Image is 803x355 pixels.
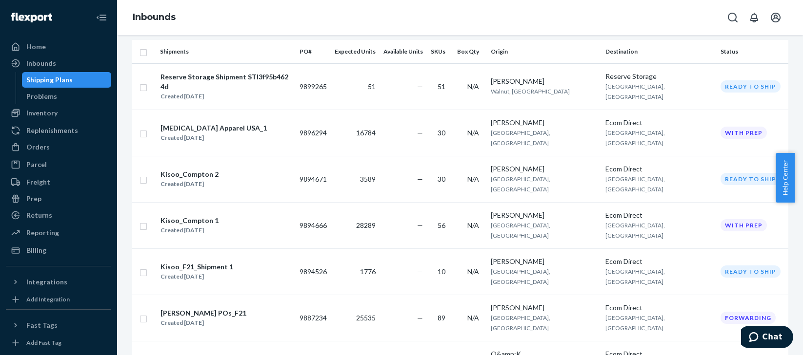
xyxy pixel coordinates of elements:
[26,277,67,287] div: Integrations
[6,123,111,138] a: Replenishments
[92,8,111,27] button: Close Navigation
[6,274,111,290] button: Integrations
[29,149,220,177] li: serve as a source of truth on all shipment data for the seller at the time at which it's generated.
[360,267,376,276] span: 1776
[438,175,445,183] span: 30
[26,338,61,347] div: Add Fast Tag
[296,295,331,341] td: 9887234
[453,40,487,63] th: Box Qty
[766,8,785,27] button: Open account menu
[487,40,602,63] th: Origin
[467,175,479,183] span: N/A
[491,314,550,332] span: [GEOGRAPHIC_DATA], [GEOGRAPHIC_DATA]
[6,318,111,333] button: Fast Tags
[26,108,58,118] div: Inventory
[605,222,665,239] span: [GEOGRAPHIC_DATA], [GEOGRAPHIC_DATA]
[161,308,246,318] div: [PERSON_NAME] POs_F21
[26,160,47,169] div: Parcel
[15,64,220,82] h2: Report Purpose
[22,72,112,88] a: Shipping Plans
[11,13,52,22] img: Flexport logo
[331,40,380,63] th: Expected Units
[6,225,111,241] a: Reporting
[26,58,56,68] div: Inbounds
[26,245,46,255] div: Billing
[417,314,423,322] span: —
[721,80,781,93] div: Ready to ship
[491,129,550,147] span: [GEOGRAPHIC_DATA], [GEOGRAPHIC_DATA]
[161,225,219,235] div: Created [DATE]
[605,118,713,128] div: Ecom Direct
[6,39,111,55] a: Home
[6,157,111,172] a: Parcel
[161,272,233,281] div: Created [DATE]
[605,175,665,193] span: [GEOGRAPHIC_DATA], [GEOGRAPHIC_DATA]
[296,156,331,202] td: 9894671
[605,83,665,100] span: [GEOGRAPHIC_DATA], [GEOGRAPHIC_DATA]
[438,82,445,91] span: 51
[133,12,176,22] a: Inbounds
[161,216,219,225] div: Kisoo_Compton 1
[721,173,781,185] div: Ready to ship
[438,129,445,137] span: 30
[776,153,795,203] button: Help Center
[602,40,717,63] th: Destination
[427,40,453,63] th: SKUs
[26,42,46,52] div: Home
[6,174,111,190] a: Freight
[161,72,291,92] div: Reserve Storage Shipment STI3f95b4624d
[721,312,776,324] div: Forwarding
[605,257,713,266] div: Ecom Direct
[368,82,376,91] span: 51
[15,191,220,208] h2: Report Description
[467,314,479,322] span: N/A
[6,105,111,121] a: Inventory
[721,127,767,139] div: With prep
[491,88,570,95] span: Walnut, [GEOGRAPHIC_DATA]
[717,40,788,63] th: Status
[161,179,219,189] div: Created [DATE]
[6,139,111,155] a: Orders
[22,89,112,104] a: Problems
[27,75,73,85] div: Shipping Plans
[6,207,111,223] a: Returns
[491,257,598,266] div: [PERSON_NAME]
[605,268,665,285] span: [GEOGRAPHIC_DATA], [GEOGRAPHIC_DATA]
[156,40,296,63] th: Shipments
[6,337,111,349] a: Add Fast Tag
[438,221,445,229] span: 56
[721,219,767,231] div: With prep
[26,126,78,135] div: Replenishments
[161,318,246,328] div: Created [DATE]
[26,177,50,187] div: Freight
[723,8,743,27] button: Open Search Box
[15,19,220,52] div: 634 Inbounds - Shipping Plan Reconciliation Report
[491,164,598,174] div: [PERSON_NAME]
[605,303,713,313] div: Ecom Direct
[605,129,665,147] span: [GEOGRAPHIC_DATA], [GEOGRAPHIC_DATA]
[26,295,70,303] div: Add Integration
[417,175,423,183] span: —
[26,210,52,220] div: Returns
[417,221,423,229] span: —
[417,129,423,137] span: —
[438,267,445,276] span: 10
[605,314,665,332] span: [GEOGRAPHIC_DATA], [GEOGRAPHIC_DATA]
[360,175,376,183] span: 3589
[491,303,598,313] div: [PERSON_NAME]
[6,294,111,305] a: Add Integration
[438,314,445,322] span: 89
[296,40,331,63] th: PO#
[605,210,713,220] div: Ecom Direct
[741,326,793,350] iframe: Opens a widget where you can chat to one of our agents
[15,87,220,101] p: The purpose of this report is to
[380,40,427,63] th: Available Units
[161,92,291,101] div: Created [DATE]
[467,129,479,137] span: N/A
[161,123,267,133] div: [MEDICAL_DATA] Apparel USA_1
[356,221,376,229] span: 28289
[491,222,550,239] span: [GEOGRAPHIC_DATA], [GEOGRAPHIC_DATA]
[296,63,331,110] td: 9899265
